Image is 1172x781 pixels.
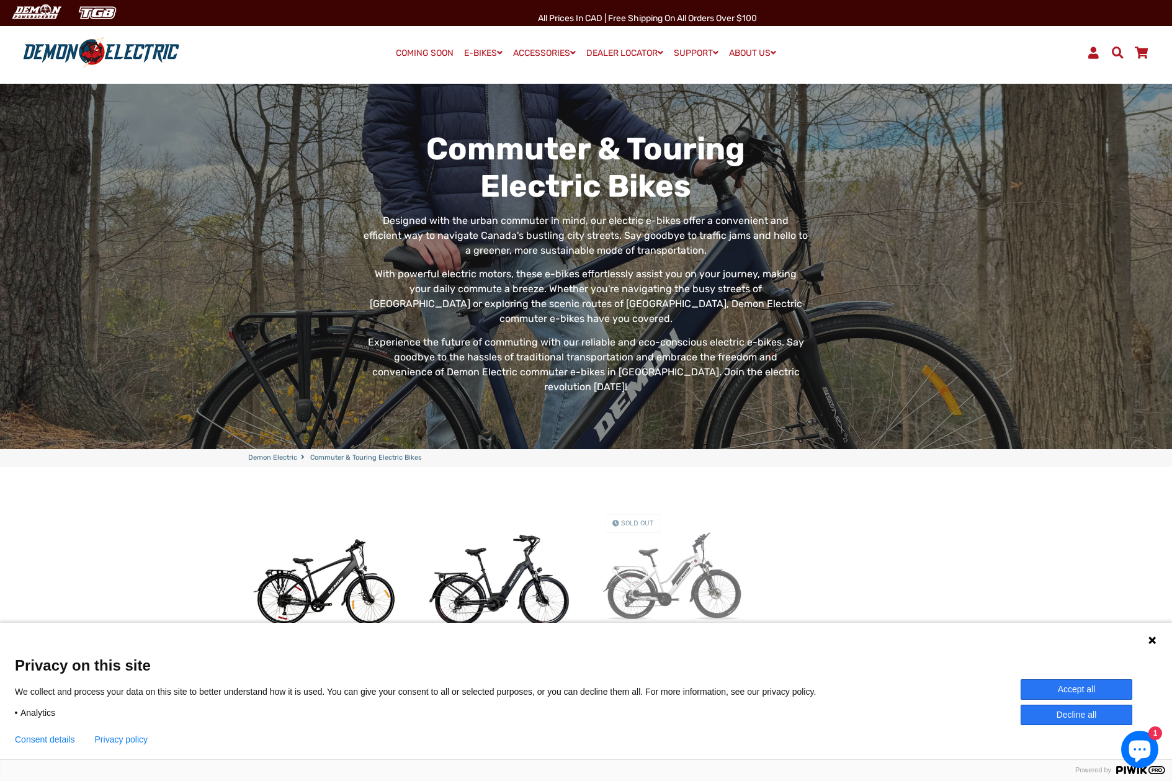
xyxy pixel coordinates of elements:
h1: Commuter & Touring Electric Bikes [364,130,808,205]
img: Demon Electric [6,2,66,23]
img: Demon Electric logo [19,37,184,69]
span: Sold Out [621,519,653,527]
span: Privacy on this site [15,656,1157,674]
a: SUPPORT [669,44,723,62]
a: COMING SOON [391,45,458,62]
a: Demon Electric [248,453,297,463]
button: Accept all [1021,679,1132,700]
a: Escape Commuter eBike - Demon Electric Sold Out [596,504,751,659]
p: We collect and process your data on this site to better understand how it is used. You can give y... [15,686,834,697]
p: With powerful electric motors, these e-bikes effortlessly assist you on your journey, making your... [364,267,808,326]
img: TGB Canada [72,2,123,23]
button: Consent details [15,734,75,744]
inbox-online-store-chat: Shopify online store chat [1117,731,1162,771]
span: Analytics [20,707,55,718]
img: Tronio Commuter eBike - Demon Electric [422,504,577,659]
a: ABOUT US [725,44,781,62]
a: DEALER LOCATOR [582,44,668,62]
span: Commuter & Touring Electric Bikes [310,453,422,463]
button: Decline all [1021,705,1132,725]
span: All Prices in CAD | Free shipping on all orders over $100 [538,13,757,24]
img: Escape Commuter eBike - Demon Electric [596,504,751,659]
img: Phantom Touring eBike - Demon Electric [248,504,403,659]
a: ACCESSORIES [509,44,580,62]
span: Powered by [1070,766,1116,774]
p: Experience the future of commuting with our reliable and eco-conscious electric e-bikes. Say good... [364,335,808,395]
a: Privacy policy [95,734,148,744]
p: Designed with the urban commuter in mind, our electric e-bikes offer a convenient and efficient w... [364,213,808,258]
a: E-BIKES [460,44,507,62]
